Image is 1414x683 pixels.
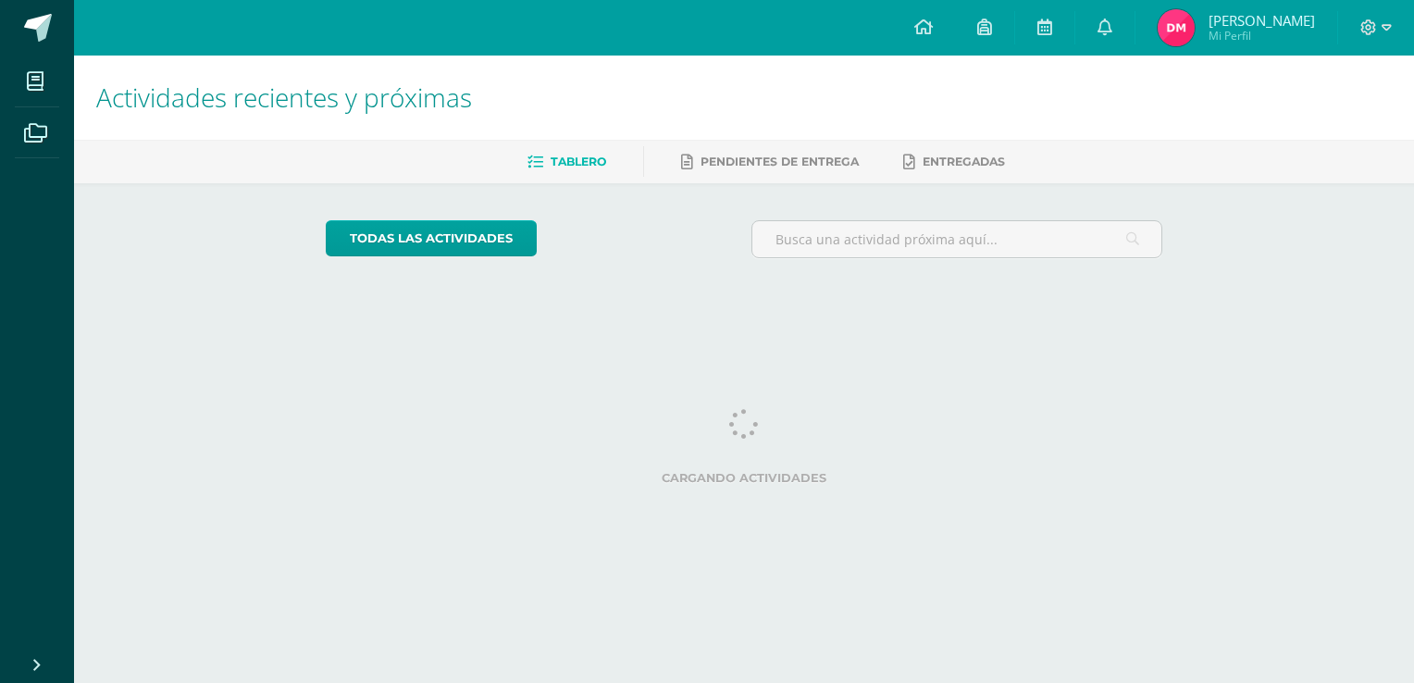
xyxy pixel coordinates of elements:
[701,155,859,168] span: Pendientes de entrega
[681,147,859,177] a: Pendientes de entrega
[752,221,1162,257] input: Busca una actividad próxima aquí...
[1209,11,1315,30] span: [PERSON_NAME]
[923,155,1005,168] span: Entregadas
[326,220,537,256] a: todas las Actividades
[326,471,1163,485] label: Cargando actividades
[551,155,606,168] span: Tablero
[527,147,606,177] a: Tablero
[96,80,472,115] span: Actividades recientes y próximas
[1209,28,1315,43] span: Mi Perfil
[1158,9,1195,46] img: 0fd268829176a994e5f8428dd2c9d25b.png
[903,147,1005,177] a: Entregadas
